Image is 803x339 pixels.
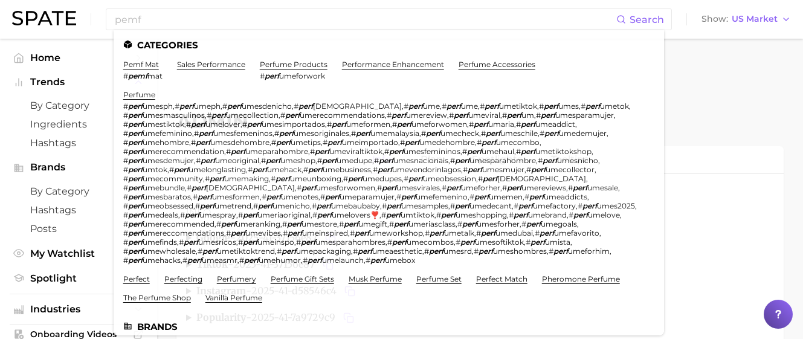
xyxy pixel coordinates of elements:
[276,138,291,147] em: perf
[485,102,499,111] em: perf
[226,147,231,156] span: #
[502,111,507,120] span: #
[205,293,262,302] a: vanilla perfume
[224,174,269,183] span: umemaking
[123,192,128,201] span: #
[313,102,402,111] span: [DEMOGRAPHIC_DATA]
[298,102,313,111] em: perf
[294,129,349,138] span: umesoriginales
[274,129,279,138] span: #
[374,156,379,165] span: #
[266,192,281,201] em: perf
[732,16,778,22] span: US Market
[546,165,595,174] span: umecollector
[502,183,507,192] span: #
[536,111,541,120] span: #
[196,156,201,165] span: #
[271,274,334,283] a: perfume gift sets
[521,120,535,129] em: perf
[12,11,76,25] img: SPATE
[469,192,474,201] span: #
[400,138,405,147] span: #
[196,138,210,147] em: perf
[291,138,321,147] span: umetips
[539,102,544,111] span: #
[382,183,396,192] em: perf
[128,102,143,111] em: perf
[332,120,346,129] em: perf
[497,174,586,183] span: [DEMOGRAPHIC_DATA]
[343,174,348,183] span: #
[323,165,371,174] span: umebusiness
[540,129,544,138] span: #
[544,102,558,111] em: perf
[30,223,127,234] span: Posts
[392,111,406,120] em: perf
[303,165,308,174] span: #
[143,147,224,156] span: umerecommendation
[179,102,194,111] em: perf
[340,192,395,201] span: umeparamujer
[531,165,546,174] em: perf
[206,183,295,192] span: [DEMOGRAPHIC_DATA]
[416,192,468,201] span: umefemenino
[542,274,620,283] a: pheromone perfume
[10,96,147,115] a: by Category
[30,162,127,173] span: Brands
[143,174,203,183] span: umecommunity
[373,165,378,174] span: #
[500,129,538,138] span: umeschile
[123,183,128,192] span: #
[329,147,382,156] span: umeviraltiktok
[701,16,728,22] span: Show
[222,102,227,111] span: #
[30,118,127,130] span: Ingredients
[290,174,341,183] span: umeunboxing
[297,183,302,192] span: #
[195,201,200,210] span: #
[242,102,292,111] span: umesdenicho
[480,102,485,111] span: #
[396,183,440,192] span: umesvirales
[10,182,147,201] a: by Category
[544,192,587,201] span: umeaddicts
[455,156,469,165] em: perf
[461,102,478,111] span: ume
[175,102,179,111] span: #
[212,192,260,201] span: umesformen
[507,111,521,120] em: perf
[143,129,192,138] span: umefeminino
[524,192,529,201] span: #
[143,138,189,147] span: umehombre
[265,71,279,80] em: perf
[10,134,147,152] a: Hashtags
[558,102,579,111] span: umes
[573,183,587,192] em: perf
[346,120,390,129] span: umeformen
[210,138,269,147] span: umesdehombre
[128,120,143,129] em: perf
[327,138,342,147] em: perf
[630,14,664,25] span: Search
[128,71,147,80] em: pemf
[320,192,325,201] span: #
[30,248,127,259] span: My Watchlist
[342,60,444,69] a: performance enhancement
[169,165,174,174] span: #
[401,192,416,201] em: perf
[474,120,488,129] em: perf
[516,120,521,129] span: #
[323,138,327,147] span: #
[123,102,128,111] span: #
[271,138,276,147] span: #
[587,183,618,192] span: umesale
[316,183,375,192] span: umesforwomen
[128,183,143,192] em: perf
[10,73,147,91] button: Trends
[496,138,540,147] span: umecombo
[123,90,155,99] a: perfume
[450,201,455,210] span: #
[187,183,192,192] span: #
[363,174,402,183] span: umedupes
[348,174,363,183] em: perf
